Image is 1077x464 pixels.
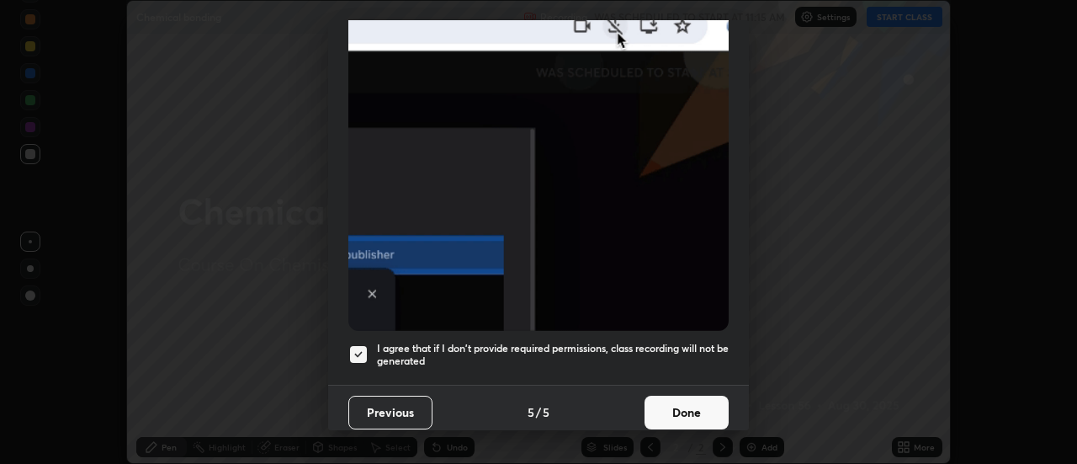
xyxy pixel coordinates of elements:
[528,403,534,421] h4: 5
[645,396,729,429] button: Done
[348,396,432,429] button: Previous
[536,403,541,421] h4: /
[543,403,549,421] h4: 5
[377,342,729,368] h5: I agree that if I don't provide required permissions, class recording will not be generated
